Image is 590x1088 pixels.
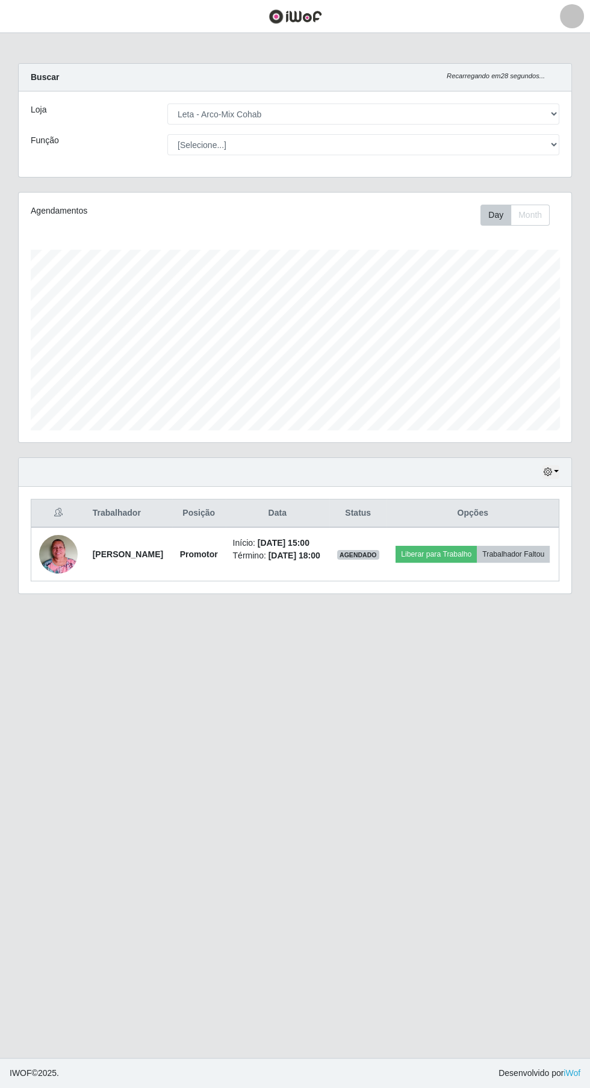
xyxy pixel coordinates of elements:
[337,550,379,560] span: AGENDADO
[233,537,322,549] li: Início:
[480,205,559,226] div: Toolbar with button groups
[387,499,559,528] th: Opções
[498,1067,580,1080] span: Desenvolvido por
[511,205,550,226] button: Month
[31,205,240,217] div: Agendamentos
[10,1068,32,1078] span: IWOF
[480,205,550,226] div: First group
[85,499,172,528] th: Trabalhador
[31,134,59,147] label: Função
[477,546,550,563] button: Trabalhador Faltou
[233,549,322,562] li: Término:
[329,499,387,528] th: Status
[396,546,477,563] button: Liberar para Trabalho
[564,1068,580,1078] a: iWof
[180,549,218,559] strong: Promotor
[269,551,320,560] time: [DATE] 18:00
[258,538,309,548] time: [DATE] 15:00
[93,549,163,559] strong: [PERSON_NAME]
[269,9,322,24] img: CoreUI Logo
[226,499,329,528] th: Data
[172,499,226,528] th: Posição
[31,104,46,116] label: Loja
[31,72,59,82] strong: Buscar
[447,72,545,79] i: Recarregando em 28 segundos...
[39,528,78,580] img: 1737639265508.jpeg
[480,205,511,226] button: Day
[10,1067,59,1080] span: © 2025 .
